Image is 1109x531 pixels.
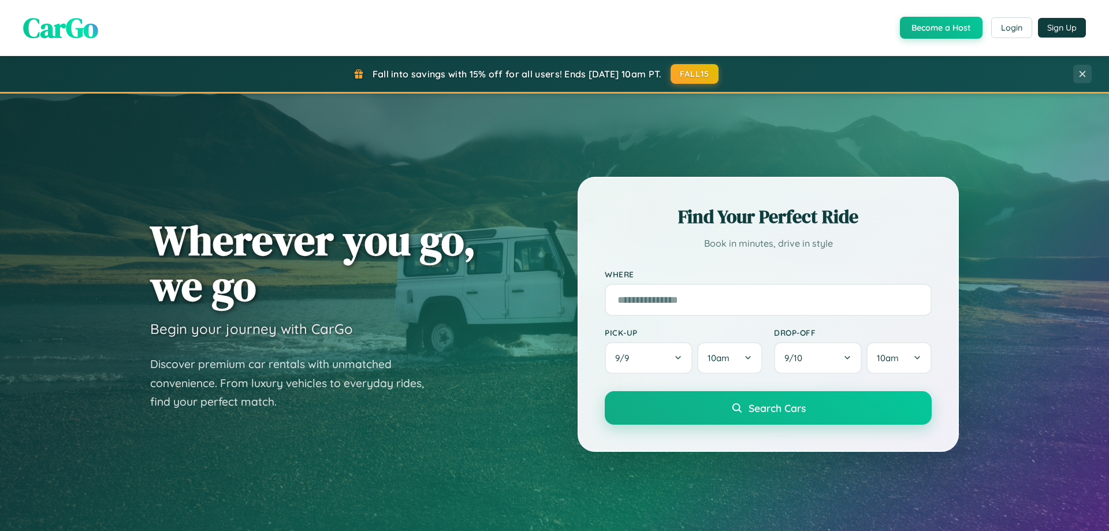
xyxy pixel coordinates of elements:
[23,9,98,47] span: CarGo
[877,352,899,363] span: 10am
[749,402,806,414] span: Search Cars
[708,352,730,363] span: 10am
[671,64,719,84] button: FALL15
[605,342,693,374] button: 9/9
[605,235,932,252] p: Book in minutes, drive in style
[605,391,932,425] button: Search Cars
[900,17,983,39] button: Become a Host
[605,328,762,337] label: Pick-up
[774,342,862,374] button: 9/10
[150,217,476,309] h1: Wherever you go, we go
[1038,18,1086,38] button: Sign Up
[605,269,932,279] label: Where
[150,355,439,411] p: Discover premium car rentals with unmatched convenience. From luxury vehicles to everyday rides, ...
[991,17,1032,38] button: Login
[774,328,932,337] label: Drop-off
[373,68,662,80] span: Fall into savings with 15% off for all users! Ends [DATE] 10am PT.
[150,320,353,337] h3: Begin your journey with CarGo
[866,342,932,374] button: 10am
[697,342,762,374] button: 10am
[784,352,808,363] span: 9 / 10
[605,204,932,229] h2: Find Your Perfect Ride
[615,352,635,363] span: 9 / 9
